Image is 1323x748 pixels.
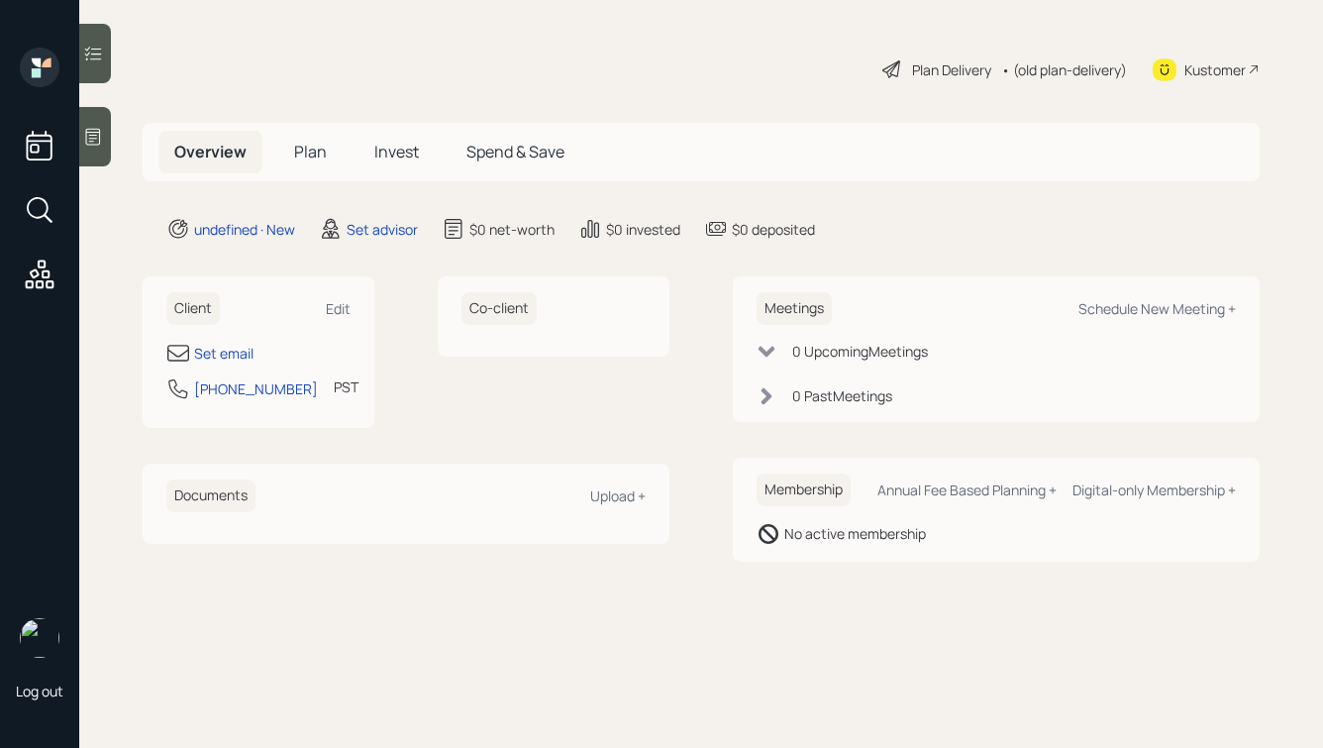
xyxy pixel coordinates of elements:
div: Log out [16,682,63,700]
div: Digital-only Membership + [1072,481,1236,499]
div: 0 Past Meeting s [792,385,892,406]
div: Edit [326,299,351,318]
h6: Co-client [461,292,537,325]
div: Schedule New Meeting + [1078,299,1236,318]
div: Plan Delivery [912,59,991,80]
div: $0 deposited [732,219,815,240]
span: Plan [294,141,327,162]
div: $0 invested [606,219,680,240]
div: [PHONE_NUMBER] [194,378,318,399]
div: 0 Upcoming Meeting s [792,341,928,362]
span: Overview [174,141,247,162]
h6: Meetings [757,292,832,325]
img: hunter_neumayer.jpg [20,618,59,658]
div: • (old plan-delivery) [1001,59,1127,80]
h6: Client [166,292,220,325]
h6: Documents [166,480,255,512]
div: Upload + [590,486,646,505]
div: $0 net-worth [469,219,555,240]
div: PST [334,376,358,397]
span: Spend & Save [466,141,564,162]
div: Set email [194,343,254,364]
div: Set advisor [347,219,418,240]
div: Kustomer [1184,59,1246,80]
div: No active membership [784,523,926,544]
div: undefined · New [194,219,295,240]
span: Invest [374,141,419,162]
h6: Membership [757,474,851,506]
div: Annual Fee Based Planning + [877,481,1057,499]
